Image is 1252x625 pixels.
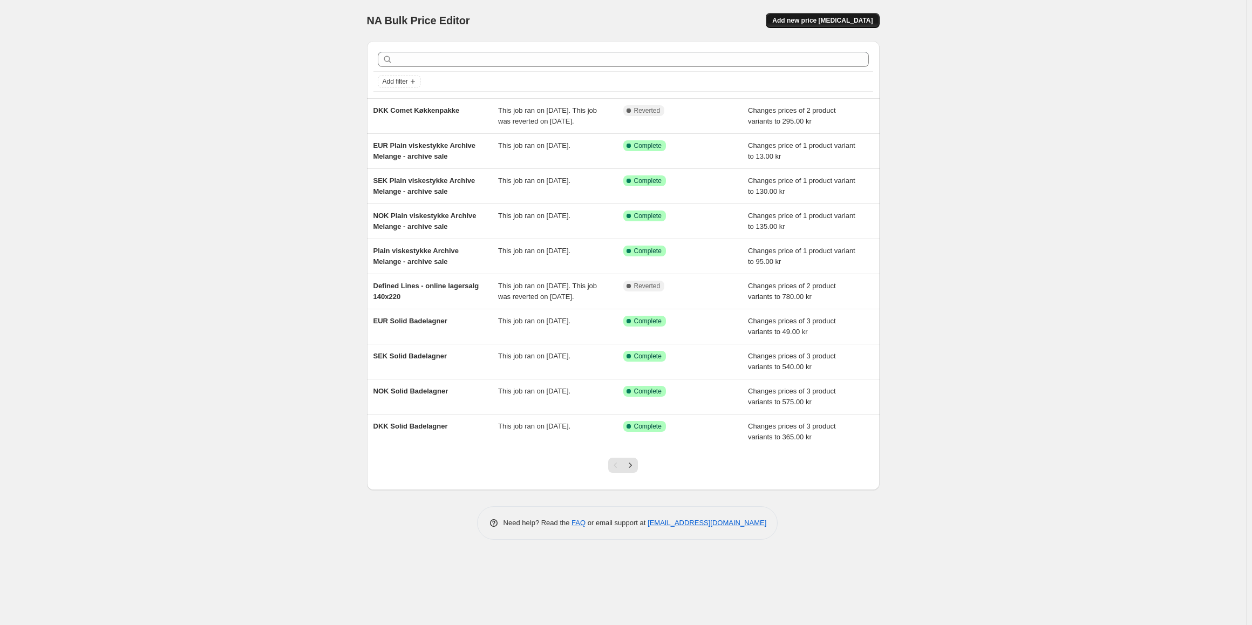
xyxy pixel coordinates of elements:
[634,212,662,220] span: Complete
[766,13,879,28] button: Add new price [MEDICAL_DATA]
[634,141,662,150] span: Complete
[634,247,662,255] span: Complete
[373,282,479,301] span: Defined Lines - online lagersalg 140x220
[503,519,572,527] span: Need help? Read the
[634,387,662,396] span: Complete
[378,75,421,88] button: Add filter
[748,317,836,336] span: Changes prices of 3 product variants to 49.00 kr
[648,519,766,527] a: [EMAIL_ADDRESS][DOMAIN_NAME]
[571,519,586,527] a: FAQ
[634,176,662,185] span: Complete
[608,458,638,473] nav: Pagination
[634,282,661,290] span: Reverted
[367,15,470,26] span: NA Bulk Price Editor
[634,352,662,361] span: Complete
[498,247,570,255] span: This job ran on [DATE].
[623,458,638,473] button: Next
[748,247,855,266] span: Changes price of 1 product variant to 95.00 kr
[373,352,447,360] span: SEK Solid Badelagner
[748,176,855,195] span: Changes price of 1 product variant to 130.00 kr
[748,422,836,441] span: Changes prices of 3 product variants to 365.00 kr
[586,519,648,527] span: or email support at
[748,387,836,406] span: Changes prices of 3 product variants to 575.00 kr
[748,106,836,125] span: Changes prices of 2 product variants to 295.00 kr
[498,141,570,150] span: This job ran on [DATE].
[498,212,570,220] span: This job ran on [DATE].
[748,352,836,371] span: Changes prices of 3 product variants to 540.00 kr
[373,212,477,230] span: NOK Plain viskestykke Archive Melange - archive sale
[373,247,459,266] span: Plain viskestykke Archive Melange - archive sale
[373,317,447,325] span: EUR Solid Badelagner
[498,422,570,430] span: This job ran on [DATE].
[748,282,836,301] span: Changes prices of 2 product variants to 780.00 kr
[498,352,570,360] span: This job ran on [DATE].
[772,16,873,25] span: Add new price [MEDICAL_DATA]
[373,176,475,195] span: SEK Plain viskestykke Archive Melange - archive sale
[383,77,408,86] span: Add filter
[498,106,597,125] span: This job ran on [DATE]. This job was reverted on [DATE].
[373,422,448,430] span: DKK Solid Badelagner
[634,317,662,325] span: Complete
[634,106,661,115] span: Reverted
[498,387,570,395] span: This job ran on [DATE].
[498,317,570,325] span: This job ran on [DATE].
[373,106,460,114] span: DKK Comet Køkkenpakke
[373,387,448,395] span: NOK Solid Badelagner
[498,282,597,301] span: This job ran on [DATE]. This job was reverted on [DATE].
[748,212,855,230] span: Changes price of 1 product variant to 135.00 kr
[373,141,476,160] span: EUR Plain viskestykke Archive Melange - archive sale
[748,141,855,160] span: Changes price of 1 product variant to 13.00 kr
[498,176,570,185] span: This job ran on [DATE].
[634,422,662,431] span: Complete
